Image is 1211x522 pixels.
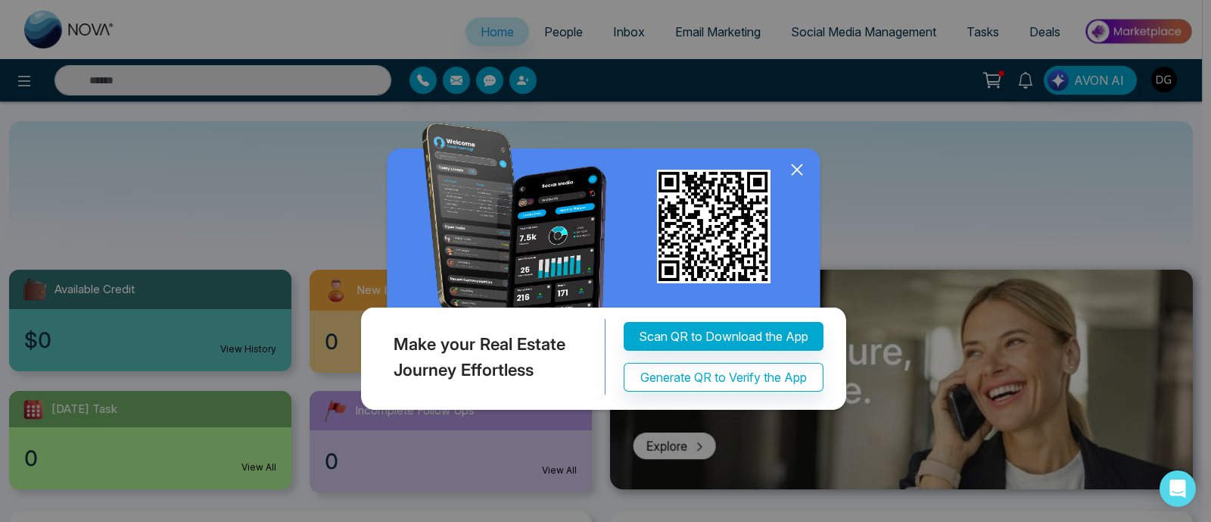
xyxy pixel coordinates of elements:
button: Generate QR to Verify the App [624,363,823,392]
img: qr_for_download_app.png [657,170,770,283]
div: Open Intercom Messenger [1160,470,1196,507]
img: QRModal [357,123,854,417]
div: Make your Real Estate Journey Effortless [357,319,605,395]
button: Scan QR to Download the App [624,322,823,351]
